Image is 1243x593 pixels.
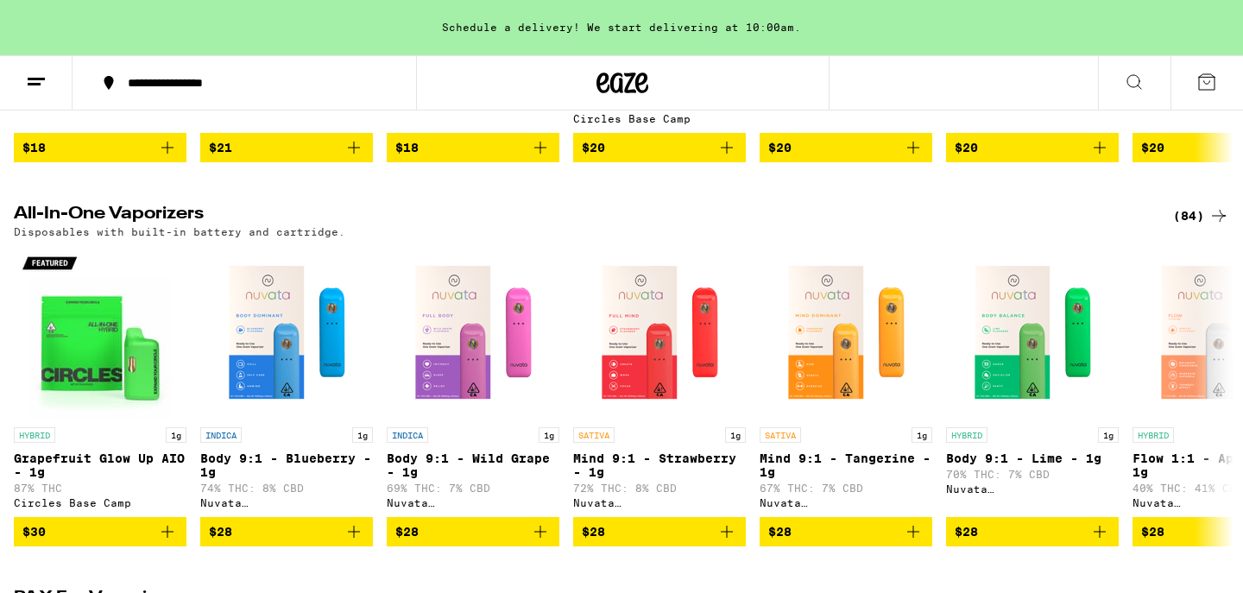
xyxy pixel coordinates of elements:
p: 72% THC: 8% CBD [573,483,746,494]
p: SATIVA [760,427,801,443]
span: $28 [209,525,232,539]
div: Nuvata ([GEOGRAPHIC_DATA]) [573,497,746,508]
button: Add to bag [14,133,186,162]
p: 1g [912,427,932,443]
p: 74% THC: 8% CBD [200,483,373,494]
span: $18 [395,141,419,155]
img: Nuvata (CA) - Body 9:1 - Blueberry - 1g [200,246,373,419]
h2: All-In-One Vaporizers [14,205,1145,226]
p: 1g [1098,427,1119,443]
button: Add to bag [760,517,932,546]
button: Add to bag [387,133,559,162]
button: Add to bag [387,517,559,546]
p: Body 9:1 - Blueberry - 1g [200,451,373,479]
p: HYBRID [946,427,987,443]
span: $28 [768,525,792,539]
p: Body 9:1 - Lime - 1g [946,451,1119,465]
p: 87% THC [14,483,186,494]
span: $21 [209,141,232,155]
button: Add to bag [14,517,186,546]
a: Open page for Mind 9:1 - Strawberry - 1g from Nuvata (CA) [573,246,746,517]
span: $18 [22,141,46,155]
p: Body 9:1 - Wild Grape - 1g [387,451,559,479]
button: Redirect to URL [1,1,943,125]
p: INDICA [387,427,428,443]
p: 1g [725,427,746,443]
p: 69% THC: 7% CBD [387,483,559,494]
button: Add to bag [946,133,1119,162]
div: Nuvata ([GEOGRAPHIC_DATA]) [946,483,1119,495]
a: (84) [1173,205,1229,226]
p: SATIVA [573,427,615,443]
span: $20 [582,141,605,155]
div: Circles Base Camp [14,497,186,508]
span: $28 [955,525,978,539]
button: Add to bag [573,133,746,162]
p: 1g [166,427,186,443]
button: Add to bag [946,517,1119,546]
span: $28 [395,525,419,539]
a: Open page for Grapefruit Glow Up AIO - 1g from Circles Base Camp [14,246,186,517]
button: Add to bag [200,133,373,162]
p: Grapefruit Glow Up AIO - 1g [14,451,186,479]
span: Hi. Need any help? [10,12,124,26]
span: $28 [1141,525,1164,539]
a: Open page for Mind 9:1 - Tangerine - 1g from Nuvata (CA) [760,246,932,517]
button: Add to bag [200,517,373,546]
img: Nuvata (CA) - Body 9:1 - Lime - 1g [946,246,1119,419]
img: Nuvata (CA) - Mind 9:1 - Tangerine - 1g [760,246,932,419]
img: Nuvata (CA) - Body 9:1 - Wild Grape - 1g [387,246,559,419]
span: $28 [582,525,605,539]
p: Mind 9:1 - Tangerine - 1g [760,451,932,479]
p: 1g [539,427,559,443]
div: Nuvata ([GEOGRAPHIC_DATA]) [387,497,559,508]
div: Nuvata ([GEOGRAPHIC_DATA]) [760,497,932,508]
p: Mind 9:1 - Strawberry - 1g [573,451,746,479]
p: 67% THC: 7% CBD [760,483,932,494]
p: 70% THC: 7% CBD [946,469,1119,480]
p: INDICA [200,427,242,443]
a: Open page for Body 9:1 - Wild Grape - 1g from Nuvata (CA) [387,246,559,517]
a: Open page for Body 9:1 - Blueberry - 1g from Nuvata (CA) [200,246,373,517]
span: $30 [22,525,46,539]
p: HYBRID [14,427,55,443]
a: Open page for Body 9:1 - Lime - 1g from Nuvata (CA) [946,246,1119,517]
div: Circles Base Camp [573,113,746,124]
p: HYBRID [1133,427,1174,443]
span: $20 [955,141,978,155]
p: 1g [352,427,373,443]
span: $20 [1141,141,1164,155]
p: Disposables with built-in battery and cartridge. [14,226,345,237]
button: Add to bag [573,517,746,546]
button: Add to bag [760,133,932,162]
img: Circles Base Camp - Grapefruit Glow Up AIO - 1g [14,246,186,419]
div: Nuvata ([GEOGRAPHIC_DATA]) [200,497,373,508]
img: Nuvata (CA) - Mind 9:1 - Strawberry - 1g [573,246,746,419]
span: $20 [768,141,792,155]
